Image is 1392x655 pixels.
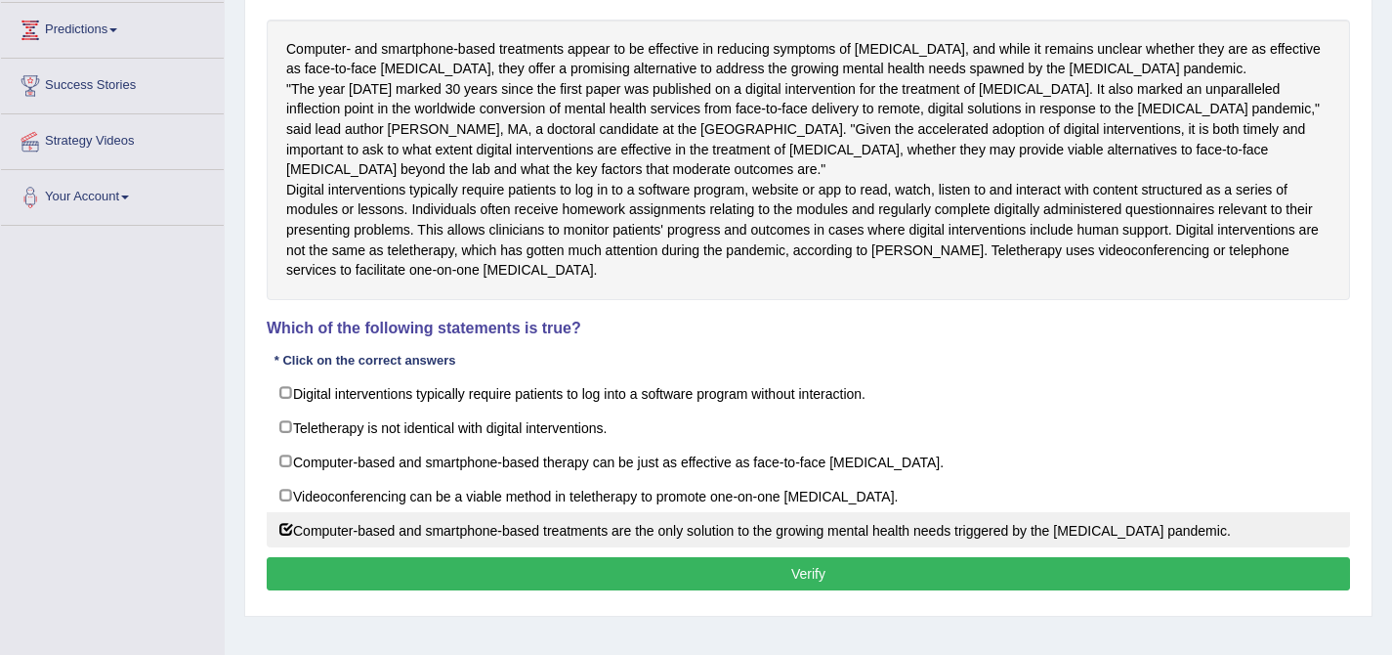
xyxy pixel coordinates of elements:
[267,20,1350,300] div: Computer- and smartphone-based treatments appear to be effective in reducing symptoms of [MEDICAL...
[267,478,1350,513] label: Videoconferencing can be a viable method in teletherapy to promote one-on-one [MEDICAL_DATA].
[267,410,1350,445] label: Teletherapy is not identical with digital interventions.
[267,320,1350,337] h4: Which of the following statements is true?
[267,351,463,370] div: * Click on the correct answers
[267,444,1350,479] label: Computer-based and smartphone-based therapy can be just as effective as face-to-face [MEDICAL_DATA].
[267,512,1350,547] label: Computer-based and smartphone-based treatments are the only solution to the growing mental health...
[267,557,1350,590] button: Verify
[1,114,224,163] a: Strategy Videos
[267,375,1350,411] label: Digital interventions typically require patients to log into a software program without interaction.
[1,170,224,219] a: Your Account
[1,3,224,52] a: Predictions
[1,59,224,108] a: Success Stories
